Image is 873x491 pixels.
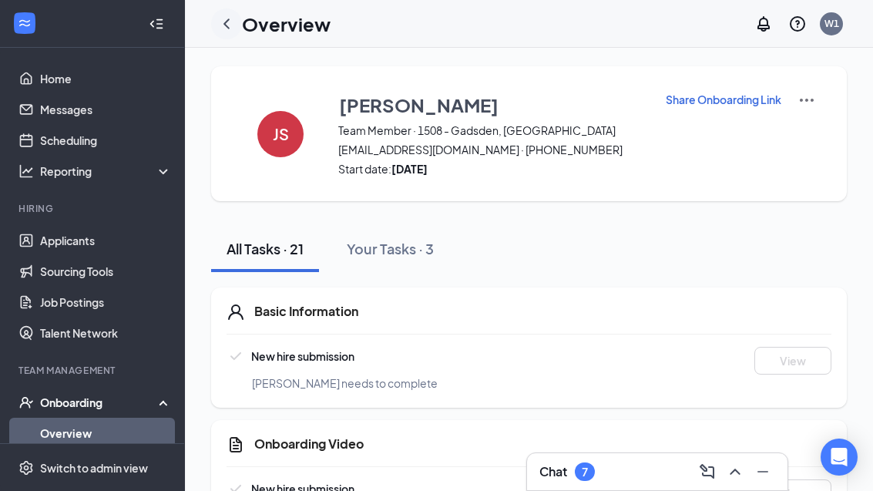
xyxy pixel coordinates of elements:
svg: Collapse [149,16,164,32]
strong: [DATE] [391,162,428,176]
button: JS [242,91,319,177]
button: ChevronUp [723,459,747,484]
svg: UserCheck [18,395,34,410]
a: Sourcing Tools [40,256,172,287]
a: Messages [40,94,172,125]
svg: Minimize [754,462,772,481]
h5: Onboarding Video [254,436,364,452]
h5: Basic Information [254,303,358,320]
div: Hiring [18,202,169,215]
svg: CustomFormIcon [227,436,245,454]
div: Onboarding [40,395,159,410]
div: W1 [824,17,839,30]
button: View [754,347,831,375]
span: Team Member · 1508 - Gadsden, [GEOGRAPHIC_DATA] [338,123,646,138]
h3: [PERSON_NAME] [339,92,499,118]
div: Your Tasks · 3 [347,239,434,258]
a: Overview [40,418,172,449]
a: Job Postings [40,287,172,318]
svg: Checkmark [227,347,245,365]
div: Reporting [40,163,173,179]
a: Scheduling [40,125,172,156]
span: Start date: [338,161,646,177]
div: Team Management [18,364,169,377]
p: Share Onboarding Link [666,92,781,107]
div: Open Intercom Messenger [821,439,858,476]
span: [PERSON_NAME] needs to complete [252,376,438,390]
button: Minimize [750,459,775,484]
svg: User [227,303,245,321]
div: 7 [582,466,588,479]
svg: QuestionInfo [788,15,807,33]
div: Switch to admin view [40,460,148,476]
span: [EMAIL_ADDRESS][DOMAIN_NAME] · [PHONE_NUMBER] [338,142,646,157]
svg: Notifications [754,15,773,33]
svg: ComposeMessage [698,462,717,481]
button: [PERSON_NAME] [338,91,646,119]
svg: Settings [18,460,34,476]
h3: Chat [539,463,567,480]
span: New hire submission [251,349,354,363]
img: More Actions [797,91,816,109]
button: Share Onboarding Link [665,91,782,108]
button: ComposeMessage [695,459,720,484]
a: Home [40,63,172,94]
a: Talent Network [40,318,172,348]
svg: WorkstreamLogo [17,15,32,31]
svg: ChevronUp [726,462,744,481]
div: All Tasks · 21 [227,239,304,258]
h4: JS [273,129,289,140]
h1: Overview [242,11,331,37]
svg: ChevronLeft [217,15,236,33]
svg: Analysis [18,163,34,179]
a: Applicants [40,225,172,256]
